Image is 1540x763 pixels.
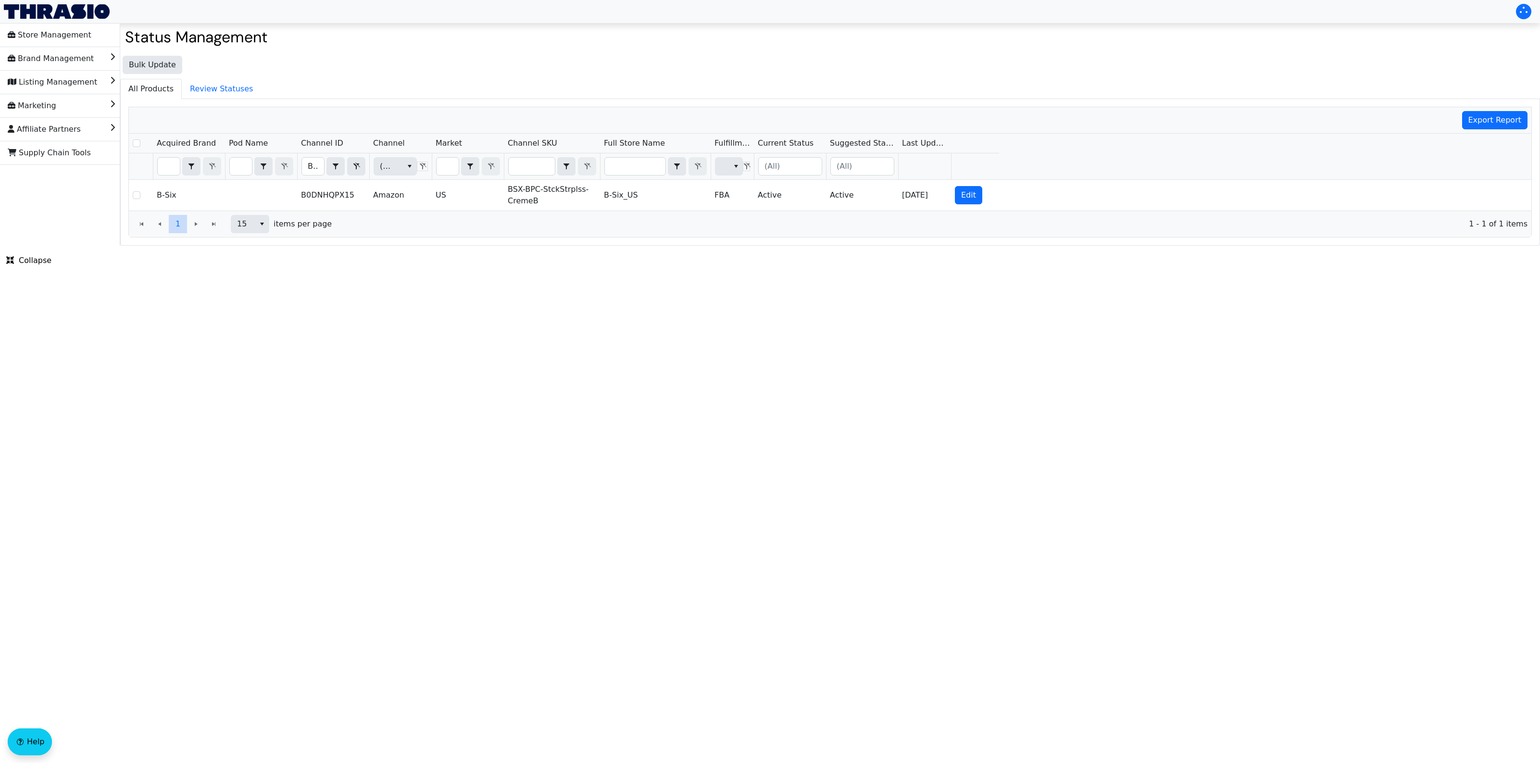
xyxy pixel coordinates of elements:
button: select [558,158,575,175]
span: Supply Chain Tools [8,145,91,161]
input: Select Row [133,191,140,199]
th: Filter [432,153,504,180]
span: Review Statuses [182,79,261,99]
input: Filter [302,158,324,175]
span: Choose Operator [461,157,479,175]
span: Choose Operator [668,157,686,175]
span: Listing Management [8,75,97,90]
td: [DATE] [898,180,951,211]
td: Amazon [369,180,432,211]
span: Choose Operator [557,157,576,175]
button: Bulk Update [123,56,182,74]
input: Filter [230,158,252,175]
span: Channel [373,138,405,149]
span: Export Report [1468,114,1522,126]
td: FBA [711,180,754,211]
input: Filter [158,158,180,175]
span: Store Management [8,27,91,43]
button: select [183,158,200,175]
th: Filter [225,153,297,180]
span: Market [436,138,462,149]
button: select [729,158,743,175]
span: Help [27,736,44,748]
th: Filter [754,153,826,180]
span: Last Update [902,138,947,149]
td: B-Six [153,180,225,211]
span: Marketing [8,98,56,113]
span: Collapse [6,255,51,266]
span: Channel ID [301,138,343,149]
span: 1 - 1 of 1 items [339,218,1527,230]
button: Help floatingactionbutton [8,728,52,755]
button: select [327,158,344,175]
td: US [432,180,504,211]
input: Select Row [133,139,140,147]
button: select [255,158,272,175]
th: Filter [826,153,898,180]
th: Filter [600,153,711,180]
button: select [255,215,269,233]
span: Choose Operator [254,157,273,175]
th: Filter [369,153,432,180]
input: (All) [759,158,822,175]
span: Page size [231,215,269,233]
th: Filter [504,153,600,180]
button: Export Report [1462,111,1528,129]
span: All Products [121,79,181,99]
th: Filter [711,153,754,180]
span: items per page [274,218,332,230]
span: Acquired Brand [157,138,216,149]
button: select [668,158,686,175]
td: Active [826,180,898,211]
td: B-Six_US [600,180,711,211]
span: Choose Operator [326,157,345,175]
div: Page 1 of 1 [129,211,1531,237]
span: Bulk Update [129,59,176,71]
input: Filter [437,158,459,175]
button: select [402,158,416,175]
span: Suggested Status [830,138,894,149]
button: Page 1 [169,215,187,233]
span: Pod Name [229,138,268,149]
span: Edit [961,189,976,201]
th: Filter [153,153,225,180]
span: Fulfillment [714,138,750,149]
span: Full Store Name [604,138,665,149]
input: (All) [831,158,894,175]
input: Filter [605,158,665,175]
span: 1 [175,218,180,230]
span: Affiliate Partners [8,122,81,137]
span: Brand Management [8,51,94,66]
span: (All) [380,161,395,172]
button: Clear [347,157,365,175]
span: Choose Operator [182,157,200,175]
td: BSX-BPC-StckStrplss-CremeB [504,180,600,211]
button: Edit [955,186,982,204]
th: Filter [297,153,369,180]
input: Filter [509,158,555,175]
button: select [462,158,479,175]
h2: Status Management [125,28,1535,46]
span: Current Status [758,138,814,149]
img: Thrasio Logo [4,4,110,19]
td: Active [754,180,826,211]
td: B0DNHQPX15 [297,180,369,211]
span: Channel SKU [508,138,557,149]
span: 15 [237,218,249,230]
